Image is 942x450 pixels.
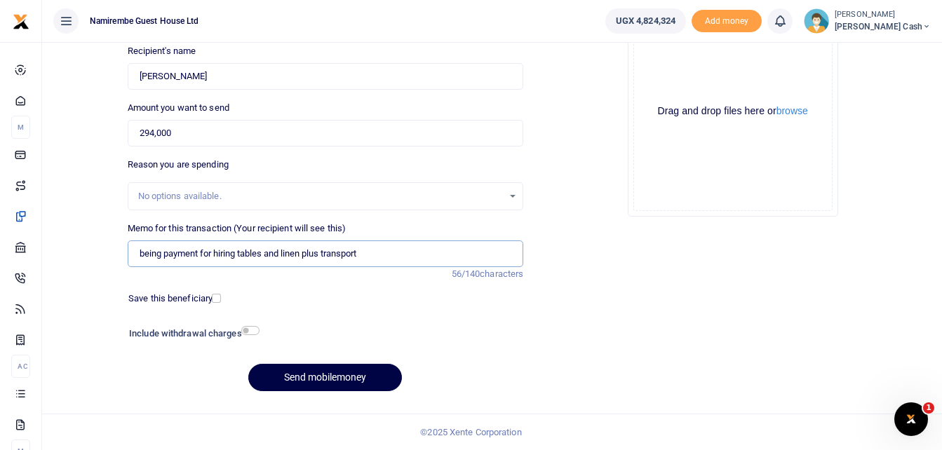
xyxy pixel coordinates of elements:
li: Ac [11,355,30,378]
input: Enter extra information [128,240,524,267]
a: profile-user [PERSON_NAME] [PERSON_NAME] Cash [804,8,931,34]
label: Memo for this transaction (Your recipient will see this) [128,221,346,236]
a: UGX 4,824,324 [605,8,686,34]
li: M [11,116,30,139]
span: 56/140 [452,268,480,279]
iframe: Intercom live chat [894,402,928,436]
button: Send mobilemoney [248,364,402,391]
span: characters [480,268,523,279]
label: Amount you want to send [128,101,229,115]
li: Toup your wallet [692,10,762,33]
label: Reason you are spending [128,158,229,172]
a: logo-small logo-large logo-large [13,15,29,26]
div: File Uploader [628,6,838,217]
span: [PERSON_NAME] Cash [835,20,931,33]
span: Add money [692,10,762,33]
span: UGX 4,824,324 [616,14,675,28]
div: Drag and drop files here or [634,104,832,118]
label: Save this beneficiary [128,292,213,306]
img: logo-small [13,13,29,30]
input: UGX [128,120,524,146]
span: Namirembe Guest House Ltd [84,15,205,27]
small: [PERSON_NAME] [835,9,931,21]
li: Wallet ballance [600,8,692,34]
div: No options available. [138,189,504,203]
h6: Include withdrawal charges [129,328,253,339]
input: Loading name... [128,63,524,90]
label: Recipient's name [128,44,196,58]
button: browse [776,106,808,116]
a: Add money [692,15,762,25]
img: profile-user [804,8,829,34]
span: 1 [923,402,934,414]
